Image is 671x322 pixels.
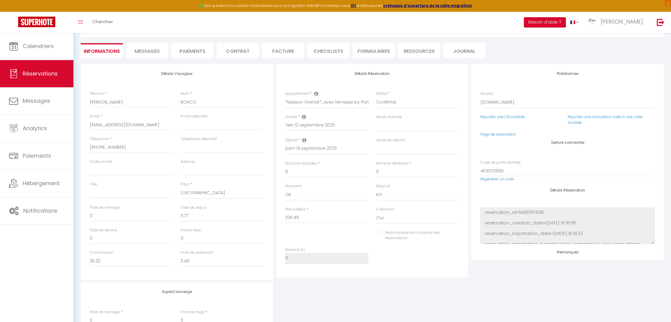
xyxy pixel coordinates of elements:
li: FORMULAIRES [353,43,395,58]
label: Prénom [90,91,104,97]
a: ... [PERSON_NAME] [583,12,650,33]
label: Prix nuitées [285,207,305,212]
li: Facture [262,43,304,58]
span: Chercher [92,18,113,25]
li: Informations [81,43,123,58]
h4: Détails Réservation [285,72,460,76]
label: Restant dû [285,247,305,253]
button: Besoin d'aide ? [524,17,566,27]
li: Journal [443,43,486,58]
label: Source [480,91,493,97]
span: Paiements [23,152,51,159]
label: Frais de ménage [90,205,120,211]
li: CHECKLISTS [307,43,350,58]
a: créneaux d'ouverture de la salle migration [383,3,472,8]
li: Paiements [171,43,214,58]
label: Pays [181,182,189,187]
label: Commission [90,250,114,256]
label: Statut [376,91,387,97]
label: Code de porte d'entrée [480,160,521,166]
span: Notifications [23,207,57,214]
span: Analytics [23,124,47,132]
h4: Détails Voyageur [90,72,264,76]
span: Messages [134,48,160,55]
label: Deposit [376,183,390,189]
label: Heure de départ [376,137,405,143]
span: Réservations [23,70,58,77]
label: Payment [285,183,302,189]
h4: Plateformes [480,72,655,76]
label: Nombre d'enfants [376,161,408,166]
h4: SuperConcierge [90,290,264,294]
a: Page de réservation [480,132,516,137]
label: Taxe de séjour [181,205,207,211]
img: logout [657,18,664,26]
h4: Serrure connectée [480,140,655,145]
label: Frais de ménage [90,309,120,315]
a: Reporter une CB invalide [480,114,525,119]
label: Téléphone [90,136,109,142]
h4: Remarques [480,250,655,254]
img: ... [588,17,597,26]
span: Hébergement [23,179,60,187]
img: Super Booking [18,17,55,27]
li: Ressources [398,43,440,58]
a: Reporter une annulation suite à une carte invalide [568,114,643,125]
label: Ville [90,182,97,187]
label: Arrivée [285,114,297,120]
span: Messages [23,97,50,105]
label: Appartement [285,91,310,97]
label: Code postal [90,159,112,165]
label: Email alternatif [181,114,208,119]
span: Calendriers [23,42,54,50]
a: Regénérer un code [480,176,514,182]
li: Contrat [217,43,259,58]
label: Frais de paiement [181,250,213,256]
button: Ouvrir le widget de chat LiveChat [5,2,23,21]
h4: Détails Réservation [480,188,655,192]
label: Frais de linge [181,309,204,315]
span: [PERSON_NAME] [601,18,643,25]
label: Départ [285,137,298,143]
label: Adresse [181,159,195,165]
label: Nombre d'adultes [285,161,317,166]
label: A relancer [376,207,394,212]
label: Frais de service [90,227,117,233]
a: Chercher [88,12,118,33]
label: Téléphone alternatif [181,136,217,142]
a: ICI [351,3,356,8]
label: Email [90,114,100,119]
label: Heure d'arrivée [376,114,402,120]
label: Nom [181,91,189,97]
label: Autres frais [181,227,201,233]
